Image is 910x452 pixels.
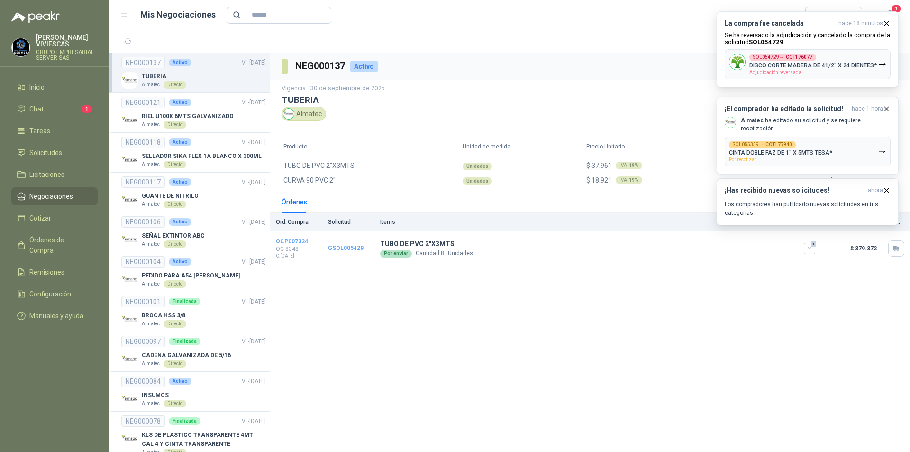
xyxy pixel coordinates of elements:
[121,311,138,328] img: Company Logo
[142,152,262,161] p: SELLADOR SIKA FLEX 1A BLANCO X 300ML
[282,197,307,207] div: Órdenes
[283,175,336,185] span: CURVA 90 PVC 2"
[11,231,98,259] a: Órdenes de Compra
[463,163,492,170] div: Unidades
[282,95,899,105] h3: TUBERIA
[725,200,891,217] p: Los compradores han publicado nuevas solicitudes en tus categorías.
[380,250,412,258] div: Por enviar
[169,258,191,266] div: Activo
[749,70,801,75] span: Adjudicación reversada
[463,177,492,185] div: Unidades
[164,320,186,328] div: Directo
[461,136,584,158] th: Unidad de medida
[121,296,266,328] a: NEG000101FinalizadaV. -[DATE] Company LogoBROCA HSS 3/8AlmatecDirecto
[786,55,812,60] b: COT176077
[11,78,98,96] a: Inicio
[11,307,98,325] a: Manuales y ayuda
[169,417,200,425] div: Finalizada
[29,104,44,114] span: Chat
[11,166,98,184] a: Licitaciones
[121,137,266,168] a: NEG000118ActivoV. -[DATE] Company LogoSELLADOR SIKA FLEX 1A BLANCO X 300MLAlmatecDirecto
[121,256,266,288] a: NEG000104ActivoV. -[DATE] Company LogoPEDIDO PARA A54 [PERSON_NAME]AlmatecDirecto
[11,144,98,162] a: Solicitudes
[121,256,165,268] div: NEG000104
[121,72,138,89] img: Company Logo
[169,378,191,385] div: Activo
[169,59,191,66] div: Activo
[729,141,796,148] div: SOL055359 →
[242,59,266,66] span: V. - [DATE]
[29,191,73,202] span: Negociaciones
[328,245,364,251] a: GSOL005429
[121,391,138,407] img: Company Logo
[276,246,308,252] p: OC 8348
[322,213,374,231] th: Solicitud
[121,376,266,407] a: NEG000084ActivoV. -[DATE] Company LogoINSUMOSAlmatecDirecto
[169,138,191,146] div: Activo
[29,235,89,256] span: Órdenes de Compra
[765,142,792,147] b: COT177940
[749,54,816,61] div: SOL054729 →
[121,216,266,248] a: NEG000106ActivoV. -[DATE] Company LogoSEÑAL EXTINTOR ABCAlmatecDirecto
[164,360,186,368] div: Directo
[804,243,815,254] button: 1
[121,192,138,208] img: Company Logo
[242,378,266,385] span: V. - [DATE]
[741,117,764,124] b: Almatec
[121,376,165,387] div: NEG000084
[121,176,165,188] div: NEG000117
[169,99,191,106] div: Activo
[164,81,186,89] div: Directo
[164,121,186,129] div: Directo
[629,163,638,168] b: 19 %
[29,148,62,158] span: Solicitudes
[416,249,444,258] p: Cantidad:
[852,105,883,113] span: hace 1 hora
[242,139,266,146] span: V. - [DATE]
[242,219,266,225] span: V. - [DATE]
[242,338,266,345] span: V. - [DATE]
[11,263,98,281] a: Remisiones
[142,360,160,368] p: Almatec
[29,126,50,136] span: Tareas
[11,209,98,227] a: Cotizar
[629,178,638,183] b: 19 %
[142,192,199,201] p: GUANTE DE NITRILO
[142,271,240,280] p: PEDIDO PARA A54 [PERSON_NAME]
[82,105,92,113] span: 1
[142,400,160,407] p: Almatec
[729,157,756,162] span: Por recotizar
[725,105,848,113] h3: ¡El comprador ha editado la solicitud!
[142,121,160,129] p: Almatec
[827,245,877,252] p: $ 379.372
[270,213,322,231] th: Ord. Compra
[441,250,444,257] span: 8
[36,49,98,61] p: GRUPO EMPRESARIAL SERVER SAS
[121,431,138,447] img: Company Logo
[717,178,899,225] button: ¡Has recibido nuevas solicitudes!ahora Los compradores han publicado nuevas solicitudes en tus ca...
[586,176,612,184] span: $ 18.921
[121,112,138,129] img: Company Logo
[142,201,160,208] p: Almatec
[725,117,736,128] img: Company Logo
[448,249,473,258] p: Unidades
[283,109,294,119] img: Company Logo
[142,320,160,328] p: Almatec
[11,285,98,303] a: Configuración
[276,238,308,245] a: OCP007324
[142,161,160,168] p: Almatec
[242,418,266,424] span: V. - [DATE]
[811,8,856,22] span: Todas
[142,351,231,360] p: CADENA GALVANIZADA DE 5/16
[11,11,60,23] img: Logo peakr
[717,97,899,175] button: ¡El comprador ha editado la solicitud!hace 1 hora Company LogoAlmatec ha editado su solicitud y s...
[282,84,899,93] p: Vigencia - 30 de septiembre de 2025
[121,271,138,288] img: Company Logo
[164,400,186,407] div: Directo
[142,280,160,288] p: Almatec
[729,149,832,156] p: CINTA DOBLE FAZ DE 1" X 5MTS TESA*
[242,99,266,106] span: V. - [DATE]
[121,97,165,108] div: NEG000121
[142,240,160,248] p: Almatec
[169,178,191,186] div: Activo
